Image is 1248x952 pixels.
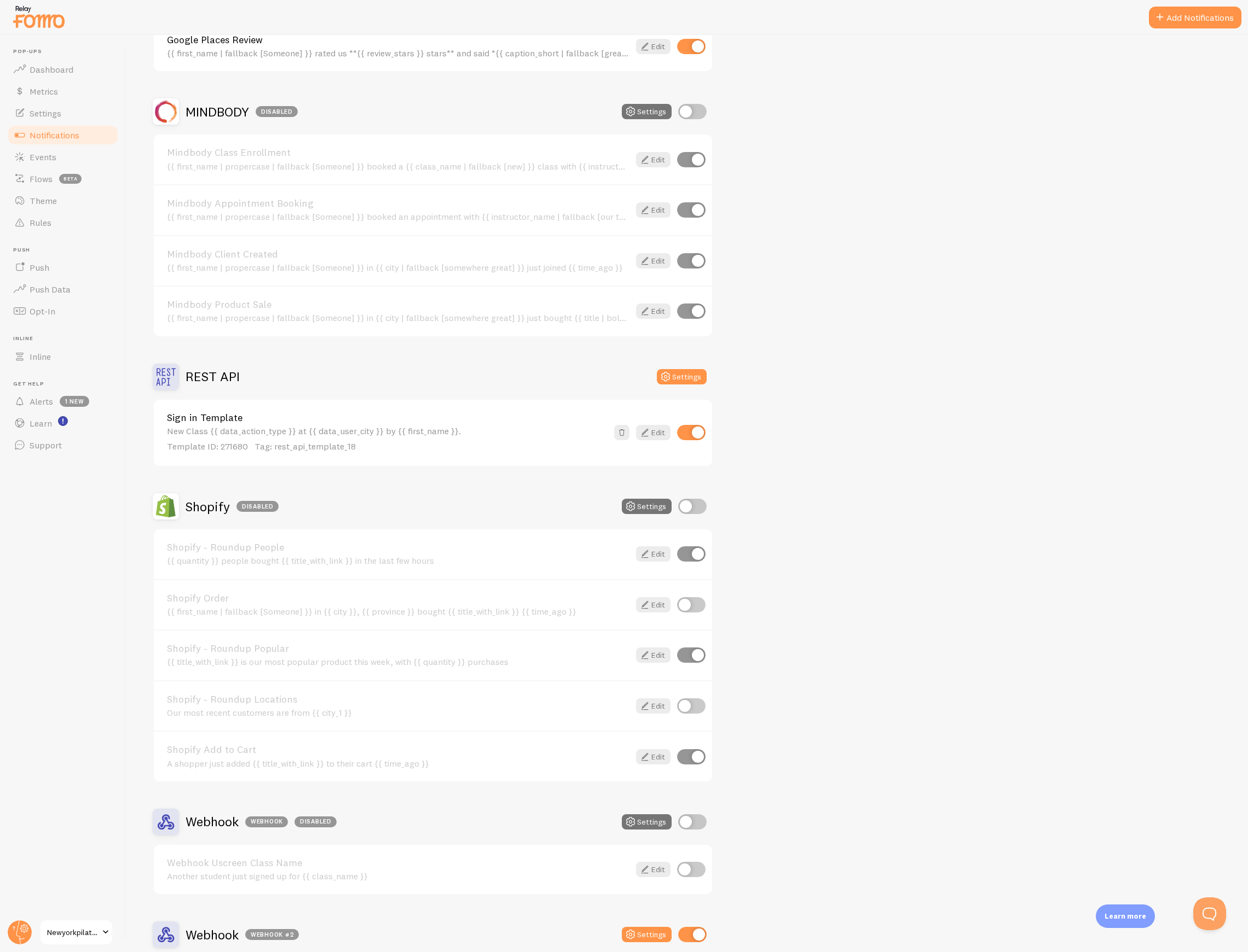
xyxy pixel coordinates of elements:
a: Edit [636,749,671,764]
span: Tag: rest_api_template_18 [255,441,356,452]
a: Events [7,146,119,168]
a: Settings [7,102,119,124]
span: Newyorkpilates [47,926,99,939]
img: Shopify [153,493,179,519]
a: Newyorkpilates [39,919,113,945]
span: Dashboard [30,64,73,75]
a: Edit [636,253,671,268]
a: Alerts 1 new [7,390,119,412]
div: {{ first_name | propercase | fallback [Someone] }} in {{ city | fallback [somewhere great] }} jus... [167,262,629,272]
img: MINDBODY [153,98,179,125]
span: Template ID: 271680 [167,441,248,452]
a: Opt-In [7,300,119,322]
span: Notifications [30,130,79,141]
span: Rules [30,217,51,228]
span: Settings [30,108,61,119]
a: Support [7,434,119,456]
a: Push Data [7,278,119,300]
div: Disabled [294,816,337,827]
a: Mindbody Client Created [167,249,629,259]
a: Edit [636,546,671,562]
div: Our most recent customers are from {{ city_1 }} [167,708,629,717]
span: Push [13,247,119,254]
span: Push [30,262,49,273]
a: Flows beta [7,168,119,190]
h2: Webhook [186,813,337,830]
a: Mindbody Class Enrollment [167,148,629,157]
span: Metrics [30,86,58,97]
div: {{ title_with_link }} is our most popular product this week, with {{ quantity }} purchases [167,657,629,667]
iframe: Help Scout Beacon - Open [1193,897,1226,930]
span: Flows [30,173,53,184]
p: Learn more [1105,911,1146,921]
a: Dashboard [7,59,119,80]
a: Edit [636,202,671,218]
div: New Class {{ data_action_type }} at {{ data_user_city }} by {{ first_name }}. [167,426,608,453]
button: Settings [622,499,672,514]
h2: REST API [186,368,240,385]
div: Another student just signed up for {{ class_name }} [167,871,629,881]
a: Rules [7,212,119,233]
a: Learn [7,412,119,434]
button: Settings [622,814,672,830]
a: Edit [636,597,671,612]
button: Settings [657,369,707,384]
a: Metrics [7,80,119,102]
span: Opt-In [30,306,55,317]
div: Disabled [256,106,298,117]
a: Edit [636,862,671,877]
a: Edit [636,647,671,663]
span: Inline [13,335,119,342]
a: Edit [636,39,671,54]
span: 1 new [60,396,89,407]
h2: Shopify [186,498,279,515]
a: Shopify Add to Cart [167,745,629,755]
div: {{ first_name | propercase | fallback [Someone] }} in {{ city | fallback [somewhere great] }} jus... [167,313,629,323]
span: Push Data [30,284,71,295]
img: Webhook [153,921,179,948]
span: Get Help [13,381,119,388]
div: {{ first_name | propercase | fallback [Someone] }} booked an appointment with {{ instructor_name ... [167,212,629,221]
div: Learn more [1096,904,1155,928]
button: Settings [622,927,672,942]
a: Theme [7,190,119,212]
img: Webhook [153,809,179,835]
a: Push [7,256,119,278]
span: Theme [30,195,57,206]
a: Edit [636,698,671,714]
span: Inline [30,351,51,362]
div: Disabled [236,501,279,512]
div: {{ first_name | fallback [Someone] }} rated us **{{ review_stars }} stars** and said *{{ caption_... [167,48,629,58]
a: Google Places Review [167,35,629,45]
a: Shopify - Roundup Popular [167,644,629,653]
img: fomo-relay-logo-orange.svg [11,3,66,31]
a: Shopify - Roundup Locations [167,694,629,704]
span: Pop-ups [13,48,119,55]
a: Notifications [7,124,119,146]
h2: MINDBODY [186,103,298,120]
a: Shopify - Roundup People [167,542,629,552]
span: Alerts [30,396,53,407]
a: Edit [636,425,671,440]
span: Learn [30,418,52,429]
a: Edit [636,152,671,167]
h2: Webhook [186,926,299,943]
span: beta [59,174,82,184]
button: Settings [622,104,672,119]
div: A shopper just added {{ title_with_link }} to their cart {{ time_ago }} [167,758,629,768]
div: {{ first_name | fallback [Someone] }} in {{ city }}, {{ province }} bought {{ title_with_link }} ... [167,606,629,616]
a: Mindbody Appointment Booking [167,198,629,208]
a: Sign in Template [167,413,608,423]
img: REST API [153,364,179,390]
div: {{ quantity }} people bought {{ title_with_link }} in the last few hours [167,556,629,565]
a: Webhook Uscreen Class Name [167,858,629,868]
div: {{ first_name | propercase | fallback [Someone] }} booked a {{ class_name | fallback [new] }} cla... [167,161,629,171]
a: Shopify Order [167,593,629,603]
span: Support [30,440,62,451]
a: Edit [636,303,671,319]
a: Mindbody Product Sale [167,300,629,309]
div: Webhook #2 [245,929,299,940]
div: Webhook [245,816,288,827]
span: Events [30,151,56,162]
a: Inline [7,346,119,367]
